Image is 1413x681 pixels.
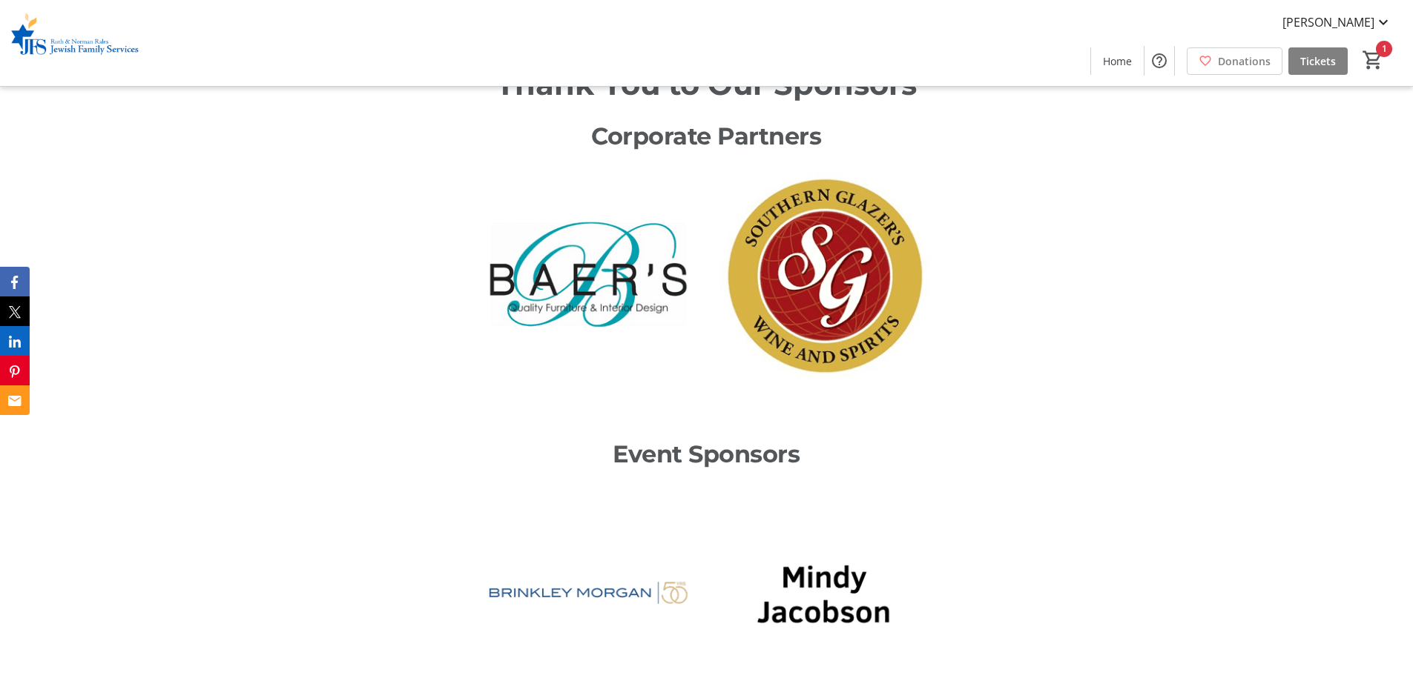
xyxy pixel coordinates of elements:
[1300,53,1336,69] span: Tickets
[1271,10,1404,34] button: [PERSON_NAME]
[1187,47,1282,75] a: Donations
[480,166,697,383] img: logo
[1218,53,1271,69] span: Donations
[715,166,932,383] img: logo
[244,436,1168,472] p: Event Sponsors
[244,119,1168,154] p: Corporate Partners
[1282,13,1374,31] span: [PERSON_NAME]
[1288,47,1348,75] a: Tickets
[1360,47,1386,73] button: Cart
[1091,47,1144,75] a: Home
[1103,53,1132,69] span: Home
[9,6,141,80] img: Ruth & Norman Rales Jewish Family Services's Logo
[1144,46,1174,76] button: Help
